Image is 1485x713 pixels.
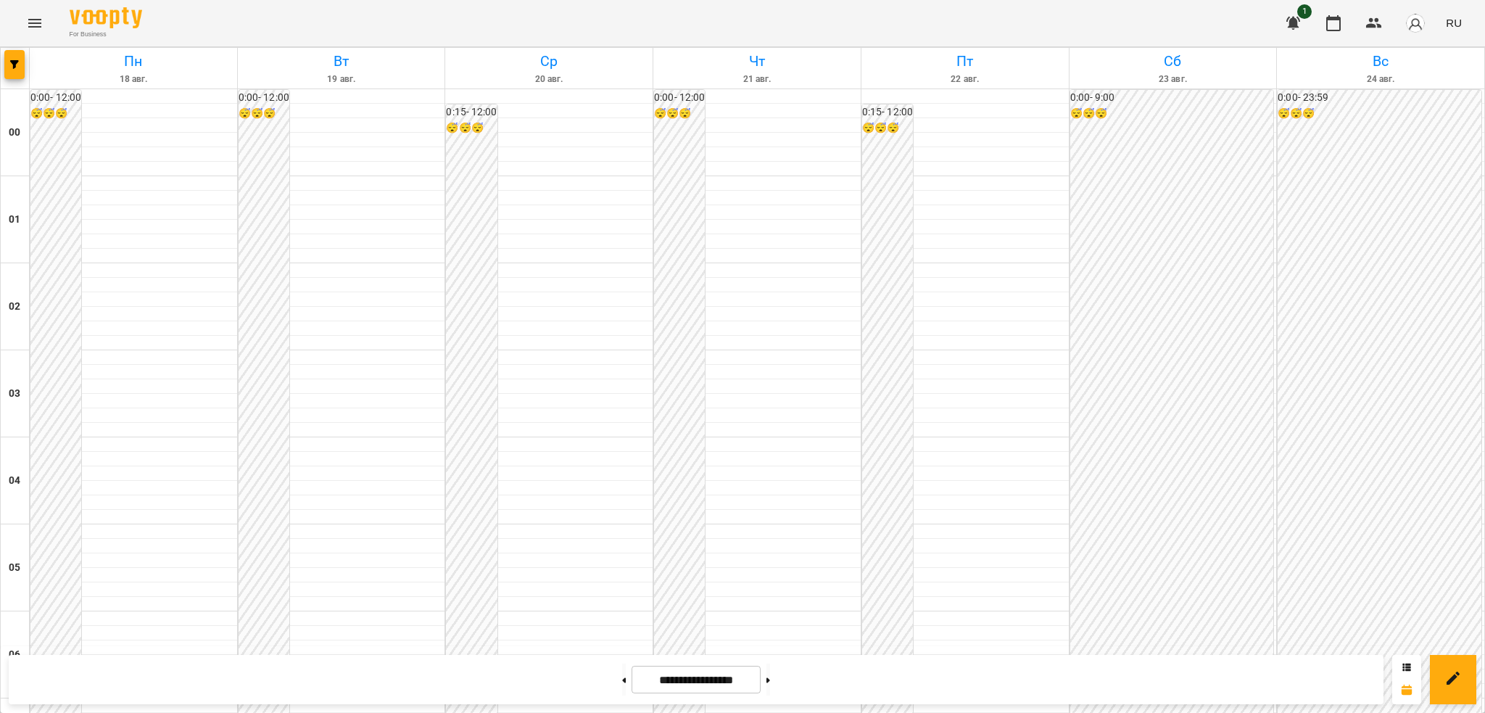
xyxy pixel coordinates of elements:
h6: 0:00 - 23:59 [1278,90,1481,106]
h6: Сб [1072,50,1275,73]
span: 1 [1297,4,1312,19]
h6: Пн [32,50,235,73]
h6: 24 авг. [1279,73,1482,86]
h6: 21 авг. [655,73,859,86]
span: For Business [70,30,142,39]
h6: 00 [9,125,20,141]
h6: 19 авг. [240,73,443,86]
h6: 0:00 - 9:00 [1070,90,1274,106]
h6: 😴😴😴 [654,106,705,122]
h6: 😴😴😴 [1070,106,1274,122]
h6: 18 авг. [32,73,235,86]
h6: 😴😴😴 [30,106,81,122]
h6: 03 [9,386,20,402]
h6: Ср [447,50,650,73]
h6: 02 [9,299,20,315]
h6: 04 [9,473,20,489]
h6: Вт [240,50,443,73]
h6: 0:00 - 12:00 [654,90,705,106]
h6: 0:00 - 12:00 [239,90,289,106]
h6: 😴😴😴 [446,120,497,136]
h6: 01 [9,212,20,228]
h6: 0:15 - 12:00 [446,104,497,120]
h6: 22 авг. [864,73,1067,86]
h6: 0:00 - 12:00 [30,90,81,106]
img: avatar_s.png [1405,13,1426,33]
h6: 0:15 - 12:00 [862,104,913,120]
h6: 😴😴😴 [1278,106,1481,122]
span: RU [1446,15,1462,30]
h6: Чт [655,50,859,73]
h6: 20 авг. [447,73,650,86]
button: Menu [17,6,52,41]
h6: Пт [864,50,1067,73]
h6: 😴😴😴 [239,106,289,122]
h6: Вс [1279,50,1482,73]
h6: 😴😴😴 [862,120,913,136]
h6: 05 [9,560,20,576]
h6: 23 авг. [1072,73,1275,86]
img: Voopty Logo [70,7,142,28]
button: RU [1440,9,1468,36]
